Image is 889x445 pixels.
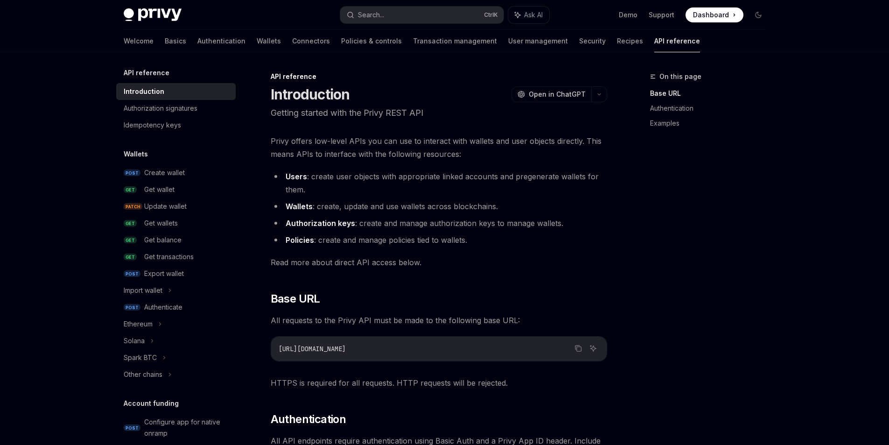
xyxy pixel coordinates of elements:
li: : create and manage policies tied to wallets. [271,233,607,247]
div: Idempotency keys [124,120,181,131]
span: PATCH [124,203,142,210]
a: GETGet balance [116,232,236,248]
a: PATCHUpdate wallet [116,198,236,215]
a: Recipes [617,30,643,52]
div: Spark BTC [124,352,157,363]
h5: Wallets [124,148,148,160]
a: Idempotency keys [116,117,236,134]
a: Authorization signatures [116,100,236,117]
a: Introduction [116,83,236,100]
a: Basics [165,30,186,52]
a: User management [508,30,568,52]
button: Ask AI [508,7,549,23]
a: Welcome [124,30,154,52]
span: POST [124,304,140,311]
button: Search...CtrlK [340,7,504,23]
div: Create wallet [144,167,185,178]
div: Get balance [144,234,182,246]
img: dark logo [124,8,182,21]
div: Search... [358,9,384,21]
div: Introduction [124,86,164,97]
a: POSTAuthenticate [116,299,236,316]
p: Getting started with the Privy REST API [271,106,607,120]
span: Privy offers low-level APIs you can use to interact with wallets and user objects directly. This ... [271,134,607,161]
a: Wallets [257,30,281,52]
button: Toggle dark mode [751,7,766,22]
strong: Authorization keys [286,219,355,228]
li: : create, update and use wallets across blockchains. [271,200,607,213]
span: Base URL [271,291,320,306]
div: Authorization signatures [124,103,197,114]
strong: Wallets [286,202,313,211]
span: GET [124,254,137,261]
div: Import wallet [124,285,162,296]
div: Ethereum [124,318,153,330]
span: [URL][DOMAIN_NAME] [279,345,346,353]
span: Open in ChatGPT [529,90,586,99]
a: API reference [654,30,700,52]
div: Authenticate [144,302,182,313]
a: Authentication [197,30,245,52]
a: Support [649,10,674,20]
h1: Introduction [271,86,350,103]
button: Copy the contents from the code block [572,342,584,354]
strong: Users [286,172,307,181]
span: GET [124,186,137,193]
strong: Policies [286,235,314,245]
a: GETGet wallets [116,215,236,232]
a: POSTExport wallet [116,265,236,282]
div: Get wallets [144,218,178,229]
span: HTTPS is required for all requests. HTTP requests will be rejected. [271,376,607,389]
h5: API reference [124,67,169,78]
span: GET [124,237,137,244]
span: POST [124,424,140,431]
li: : create user objects with appropriate linked accounts and pregenerate wallets for them. [271,170,607,196]
a: Authentication [650,101,773,116]
li: : create and manage authorization keys to manage wallets. [271,217,607,230]
a: Dashboard [686,7,743,22]
span: Read more about direct API access below. [271,256,607,269]
h5: Account funding [124,398,179,409]
span: Ask AI [524,10,543,20]
div: Get transactions [144,251,194,262]
div: Update wallet [144,201,187,212]
div: API reference [271,72,607,81]
div: Get wallet [144,184,175,195]
span: Dashboard [693,10,729,20]
span: POST [124,170,140,177]
a: Examples [650,116,773,131]
button: Ask AI [587,342,599,354]
a: POSTCreate wallet [116,164,236,181]
a: Transaction management [413,30,497,52]
a: Security [579,30,606,52]
a: Demo [619,10,637,20]
button: Open in ChatGPT [511,86,591,102]
div: Solana [124,335,145,346]
a: GETGet wallet [116,181,236,198]
a: GETGet transactions [116,248,236,265]
a: Policies & controls [341,30,402,52]
span: GET [124,220,137,227]
a: POSTConfigure app for native onramp [116,414,236,442]
div: Configure app for native onramp [144,417,230,439]
span: All requests to the Privy API must be made to the following base URL: [271,314,607,327]
div: Other chains [124,369,162,380]
span: POST [124,270,140,277]
span: On this page [659,71,701,82]
span: Ctrl K [484,11,498,19]
a: Base URL [650,86,773,101]
a: Connectors [292,30,330,52]
span: Authentication [271,412,346,427]
div: Export wallet [144,268,184,279]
